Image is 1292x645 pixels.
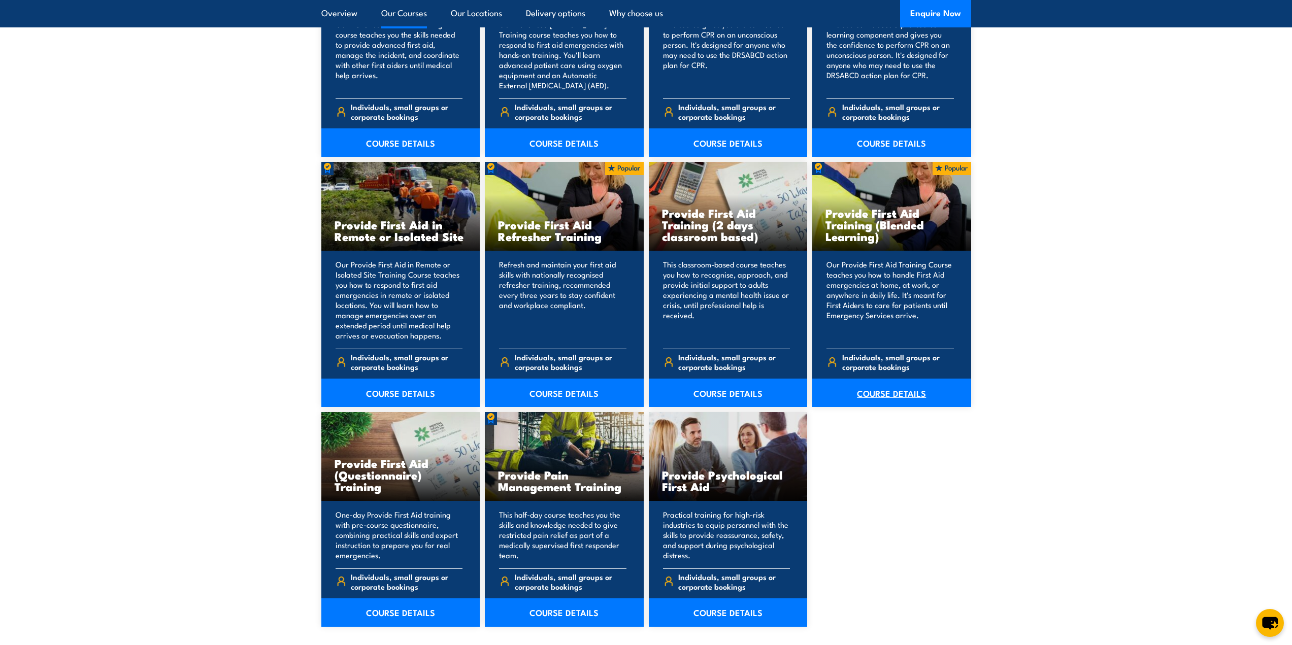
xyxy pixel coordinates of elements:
[335,219,467,242] h3: Provide First Aid in Remote or Isolated Site
[499,510,626,560] p: This half-day course teaches you the skills and knowledge needed to give restricted pain relief a...
[1256,609,1284,637] button: chat-button
[826,259,954,341] p: Our Provide First Aid Training Course teaches you how to handle First Aid emergencies at home, at...
[662,207,794,242] h3: Provide First Aid Training (2 days classroom based)
[336,510,463,560] p: One-day Provide First Aid training with pre-course questionnaire, combining practical skills and ...
[499,259,626,341] p: Refresh and maintain your first aid skills with nationally recognised refresher training, recomme...
[812,128,971,157] a: COURSE DETAILS
[663,259,790,341] p: This classroom-based course teaches you how to recognise, approach, and provide initial support t...
[336,19,463,90] p: Our Advanced First Aid training course teaches you the skills needed to provide advanced first ai...
[335,457,467,492] h3: Provide First Aid (Questionnaire) Training
[826,19,954,90] p: This course includes a pre-course learning component and gives you the confidence to perform CPR ...
[485,598,644,627] a: COURSE DETAILS
[678,102,790,121] span: Individuals, small groups or corporate bookings
[321,598,480,627] a: COURSE DETAILS
[351,102,462,121] span: Individuals, small groups or corporate bookings
[499,19,626,90] p: Our Advanced [MEDICAL_DATA] Training course teaches you how to respond to first aid emergencies w...
[678,572,790,591] span: Individuals, small groups or corporate bookings
[649,128,808,157] a: COURSE DETAILS
[842,352,954,371] span: Individuals, small groups or corporate bookings
[825,207,958,242] h3: Provide First Aid Training (Blended Learning)
[351,352,462,371] span: Individuals, small groups or corporate bookings
[351,572,462,591] span: Individuals, small groups or corporate bookings
[842,102,954,121] span: Individuals, small groups or corporate bookings
[678,352,790,371] span: Individuals, small groups or corporate bookings
[515,572,626,591] span: Individuals, small groups or corporate bookings
[663,510,790,560] p: Practical training for high-risk industries to equip personnel with the skills to provide reassur...
[321,128,480,157] a: COURSE DETAILS
[515,102,626,121] span: Individuals, small groups or corporate bookings
[662,469,794,492] h3: Provide Psychological First Aid
[321,379,480,407] a: COURSE DETAILS
[812,379,971,407] a: COURSE DETAILS
[515,352,626,371] span: Individuals, small groups or corporate bookings
[649,598,808,627] a: COURSE DETAILS
[336,259,463,341] p: Our Provide First Aid in Remote or Isolated Site Training Course teaches you how to respond to fi...
[485,379,644,407] a: COURSE DETAILS
[498,219,631,242] h3: Provide First Aid Refresher Training
[485,128,644,157] a: COURSE DETAILS
[498,469,631,492] h3: Provide Pain Management Training
[663,19,790,90] p: This course gives you the confidence to perform CPR on an unconscious person. It's designed for a...
[649,379,808,407] a: COURSE DETAILS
